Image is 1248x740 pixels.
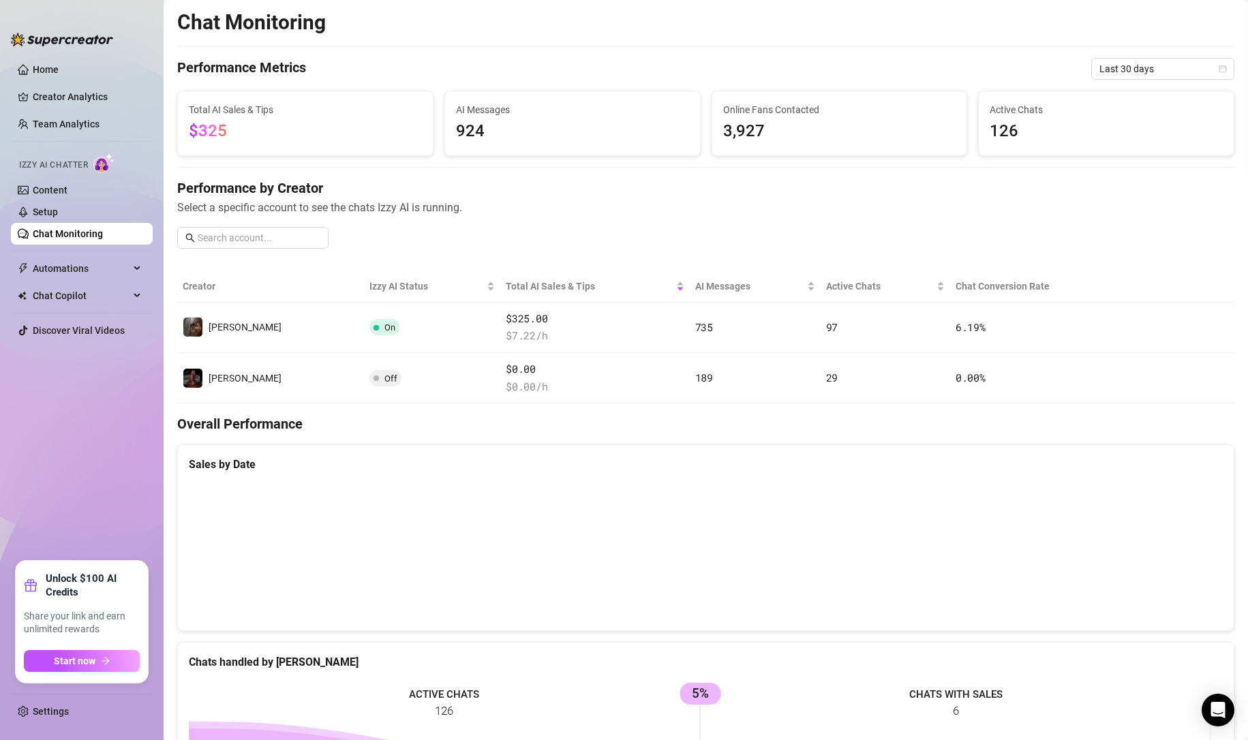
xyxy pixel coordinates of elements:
span: [PERSON_NAME] [209,322,281,333]
span: 924 [456,119,689,144]
span: $ 0.00 /h [506,379,684,395]
span: Start now [54,656,95,666]
span: $0.00 [506,361,684,377]
span: thunderbolt [18,263,29,274]
a: Home [33,64,59,75]
a: Settings [33,706,69,717]
span: arrow-right [101,656,110,666]
img: Edgar [183,318,202,337]
span: Share your link and earn unlimited rewards [24,610,140,636]
img: Chat Copilot [18,291,27,300]
span: AI Messages [695,279,804,294]
th: Izzy AI Status [364,271,501,303]
img: AI Chatter [93,153,115,173]
span: 126 [990,119,1223,144]
span: $325.00 [506,311,684,327]
span: $ 7.22 /h [506,328,684,344]
img: Maria [183,369,202,388]
h4: Performance Metrics [177,58,306,80]
span: Off [384,373,397,384]
span: AI Messages [456,102,689,117]
span: Online Fans Contacted [723,102,956,117]
a: Team Analytics [33,119,100,129]
th: Creator [177,271,364,303]
span: On [384,322,395,333]
span: Izzy AI Status [369,279,485,294]
span: 97 [826,320,838,334]
a: Content [33,185,67,196]
a: Discover Viral Videos [33,325,125,336]
span: Automations [33,258,130,279]
th: Total AI Sales & Tips [500,271,689,303]
th: Chat Conversion Rate [950,271,1129,303]
span: calendar [1219,65,1227,73]
h4: Performance by Creator [177,179,1234,198]
h4: Overall Performance [177,414,1234,433]
input: Search account... [198,230,320,245]
span: 735 [695,320,713,334]
span: Izzy AI Chatter [19,159,88,172]
span: Active Chats [990,102,1223,117]
img: logo-BBDzfeDw.svg [11,33,113,46]
a: Chat Monitoring [33,228,103,239]
span: Select a specific account to see the chats Izzy AI is running. [177,199,1234,216]
h2: Chat Monitoring [177,10,326,35]
span: 0.00 % [956,371,986,384]
a: Creator Analytics [33,86,142,108]
th: Active Chats [821,271,950,303]
span: gift [24,579,37,592]
div: Sales by Date [189,456,1223,473]
span: [PERSON_NAME] [209,373,281,384]
span: Chat Copilot [33,285,130,307]
span: Total AI Sales & Tips [189,102,422,117]
a: Setup [33,206,58,217]
span: Total AI Sales & Tips [506,279,673,294]
span: 3,927 [723,119,956,144]
span: search [185,233,195,243]
div: Open Intercom Messenger [1202,694,1234,726]
span: $325 [189,121,227,140]
span: 29 [826,371,838,384]
span: Active Chats [826,279,934,294]
span: 189 [695,371,713,384]
button: Start nowarrow-right [24,650,140,672]
span: 6.19 % [956,320,986,334]
span: Last 30 days [1099,59,1226,79]
div: Chats handled by [PERSON_NAME] [189,653,1223,670]
th: AI Messages [690,271,821,303]
strong: Unlock $100 AI Credits [46,572,140,599]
